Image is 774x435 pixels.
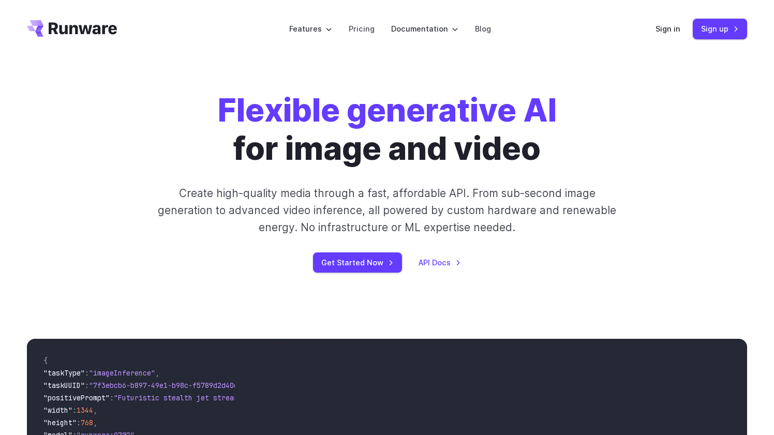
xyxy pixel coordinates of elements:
[313,252,402,273] a: Get Started Now
[43,406,72,415] span: "width"
[110,393,114,402] span: :
[693,19,747,39] a: Sign up
[43,393,110,402] span: "positivePrompt"
[157,185,618,236] p: Create high-quality media through a fast, affordable API. From sub-second image generation to adv...
[419,257,461,268] a: API Docs
[89,381,246,390] span: "7f3ebcb6-b897-49e1-b98c-f5789d2d40d7"
[77,406,93,415] span: 1344
[349,23,375,35] a: Pricing
[27,20,117,37] a: Go to /
[391,23,458,35] label: Documentation
[93,418,97,427] span: ,
[85,368,89,378] span: :
[475,23,491,35] a: Blog
[43,381,85,390] span: "taskUUID"
[85,381,89,390] span: :
[43,356,48,365] span: {
[93,406,97,415] span: ,
[289,23,332,35] label: Features
[218,91,557,168] h1: for image and video
[81,418,93,427] span: 768
[77,418,81,427] span: :
[114,393,490,402] span: "Futuristic stealth jet streaking through a neon-lit cityscape with glowing purple exhaust"
[43,368,85,378] span: "taskType"
[43,418,77,427] span: "height"
[218,91,557,129] strong: Flexible generative AI
[89,368,155,378] span: "imageInference"
[72,406,77,415] span: :
[155,368,159,378] span: ,
[656,23,680,35] a: Sign in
